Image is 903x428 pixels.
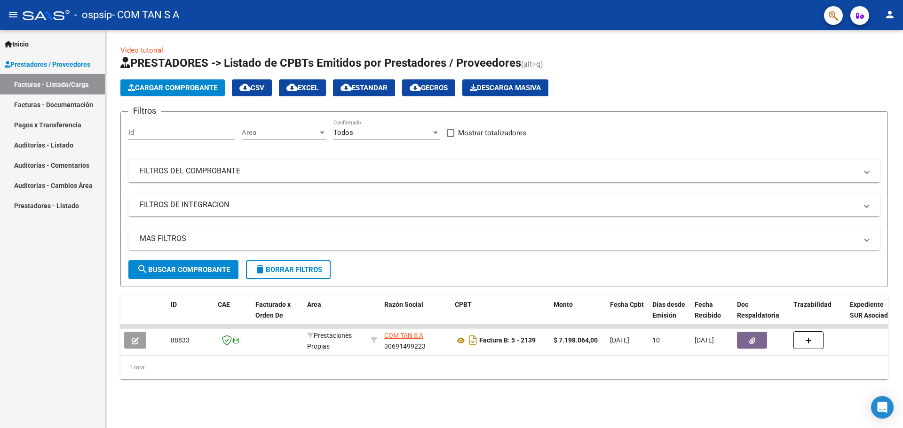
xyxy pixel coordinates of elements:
span: Días desde Emisión [652,301,685,319]
datatable-header-cell: Doc Respaldatoria [733,295,790,336]
span: Estandar [341,84,388,92]
button: Descarga Masiva [462,79,548,96]
span: CPBT [455,301,472,308]
div: 30691499223 [384,330,447,350]
span: EXCEL [286,84,318,92]
span: (alt+q) [521,60,543,69]
h3: Filtros [128,104,161,117]
mat-expansion-panel-header: FILTROS DEL COMPROBANTE [128,160,880,182]
span: Area [242,128,318,137]
span: Monto [554,301,573,308]
mat-panel-title: FILTROS DEL COMPROBANTE [140,166,857,176]
div: Open Intercom Messenger [871,396,894,419]
span: Area [307,301,321,308]
span: Doc Respaldatoria [737,301,779,319]
span: Buscar Comprobante [137,265,230,274]
button: Cargar Comprobante [120,79,225,96]
button: Buscar Comprobante [128,260,238,279]
datatable-header-cell: ID [167,295,214,336]
mat-panel-title: FILTROS DE INTEGRACION [140,200,857,210]
datatable-header-cell: Razón Social [380,295,451,336]
span: - ospsip [74,5,112,25]
button: Borrar Filtros [246,260,331,279]
span: Prestadores / Proveedores [5,59,90,70]
button: Estandar [333,79,395,96]
i: Descargar documento [467,333,479,348]
datatable-header-cell: Fecha Cpbt [606,295,649,336]
mat-icon: delete [254,264,266,275]
span: ID [171,301,177,308]
span: Razón Social [384,301,423,308]
mat-icon: menu [8,9,19,20]
span: Prestaciones Propias [307,332,352,350]
span: CAE [218,301,230,308]
datatable-header-cell: Fecha Recibido [691,295,733,336]
span: 88833 [171,336,190,344]
button: EXCEL [279,79,326,96]
span: Fecha Recibido [695,301,721,319]
span: Fecha Cpbt [610,301,644,308]
strong: $ 7.198.064,00 [554,336,598,344]
span: COM TAN S A [384,332,423,339]
mat-expansion-panel-header: MAS FILTROS [128,227,880,250]
mat-icon: person [884,9,895,20]
mat-panel-title: MAS FILTROS [140,233,857,244]
a: Video tutorial [120,46,163,54]
mat-icon: cloud_download [286,82,298,93]
span: Cargar Comprobante [128,84,217,92]
span: Borrar Filtros [254,265,322,274]
span: Gecros [410,84,448,92]
span: Descarga Masiva [470,84,541,92]
span: 10 [652,336,660,344]
datatable-header-cell: CPBT [451,295,550,336]
span: Todos [333,128,353,137]
span: Expediente SUR Asociado [850,301,892,319]
mat-icon: cloud_download [239,82,251,93]
mat-expansion-panel-header: FILTROS DE INTEGRACION [128,194,880,216]
span: PRESTADORES -> Listado de CPBTs Emitidos por Prestadores / Proveedores [120,56,521,70]
span: Facturado x Orden De [255,301,291,319]
button: Gecros [402,79,455,96]
datatable-header-cell: Días desde Emisión [649,295,691,336]
span: [DATE] [695,336,714,344]
datatable-header-cell: Expediente SUR Asociado [846,295,898,336]
span: CSV [239,84,264,92]
datatable-header-cell: Area [303,295,367,336]
datatable-header-cell: Facturado x Orden De [252,295,303,336]
datatable-header-cell: CAE [214,295,252,336]
div: 1 total [120,356,888,379]
mat-icon: cloud_download [341,82,352,93]
mat-icon: cloud_download [410,82,421,93]
span: Mostrar totalizadores [458,127,526,139]
span: - COM TAN S A [112,5,179,25]
mat-icon: search [137,264,148,275]
datatable-header-cell: Monto [550,295,606,336]
app-download-masive: Descarga masiva de comprobantes (adjuntos) [462,79,548,96]
span: Trazabilidad [793,301,832,308]
span: Inicio [5,39,29,49]
span: [DATE] [610,336,629,344]
datatable-header-cell: Trazabilidad [790,295,846,336]
button: CSV [232,79,272,96]
strong: Factura B: 5 - 2139 [479,337,536,344]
